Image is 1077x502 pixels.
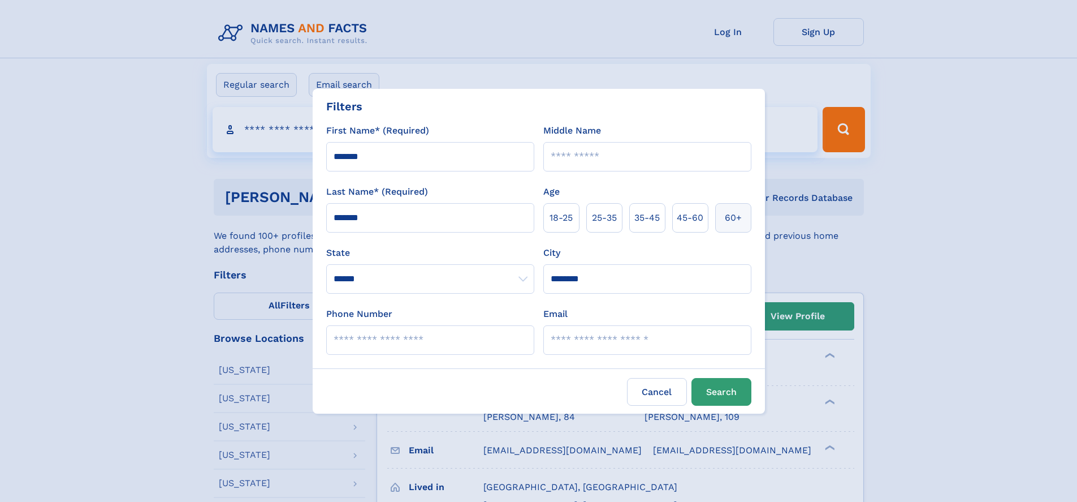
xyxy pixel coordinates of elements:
div: Filters [326,98,362,115]
label: Cancel [627,378,687,406]
span: 45‑60 [677,211,703,225]
label: State [326,246,534,260]
button: Search [691,378,751,406]
label: Last Name* (Required) [326,185,428,199]
label: Age [543,185,560,199]
span: 25‑35 [592,211,617,225]
label: Email [543,307,568,321]
label: Phone Number [326,307,392,321]
label: First Name* (Required) [326,124,429,138]
label: Middle Name [543,124,601,138]
span: 35‑45 [634,211,660,225]
span: 60+ [725,211,742,225]
label: City [543,246,560,260]
span: 18‑25 [550,211,573,225]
